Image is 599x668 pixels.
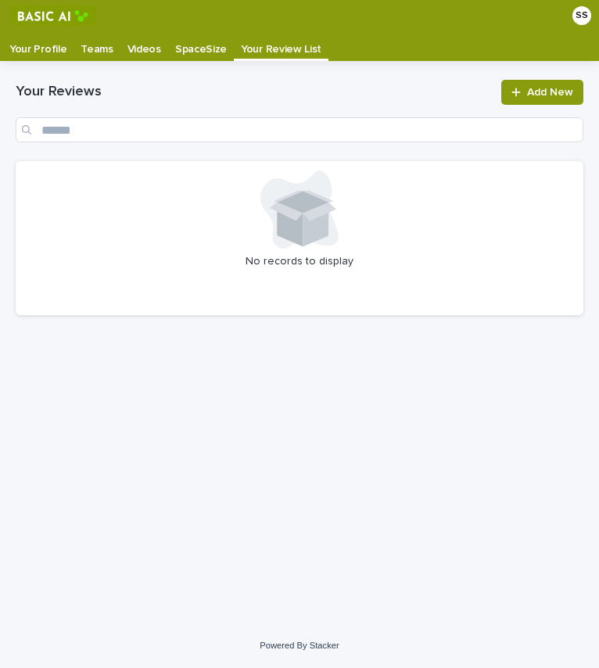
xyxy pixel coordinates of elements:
img: RtIB8pj2QQiOZo6waziI [9,5,96,26]
p: Teams [81,31,113,56]
p: Videos [127,31,161,56]
a: Your Profile [2,31,74,61]
p: No records to display [25,255,574,268]
a: Your Review List [234,31,328,59]
a: Teams [74,31,120,61]
a: SpaceSize [168,31,234,61]
p: Your Profile [9,31,66,56]
div: SS [572,6,591,25]
a: Add New [501,80,583,105]
a: Powered By Stacker [260,641,339,650]
p: Your Review List [241,31,321,56]
input: Search [16,117,583,142]
span: Add New [527,87,573,98]
p: SpaceSize [175,31,227,56]
h1: Your Reviews [16,83,492,102]
a: Videos [120,31,168,61]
